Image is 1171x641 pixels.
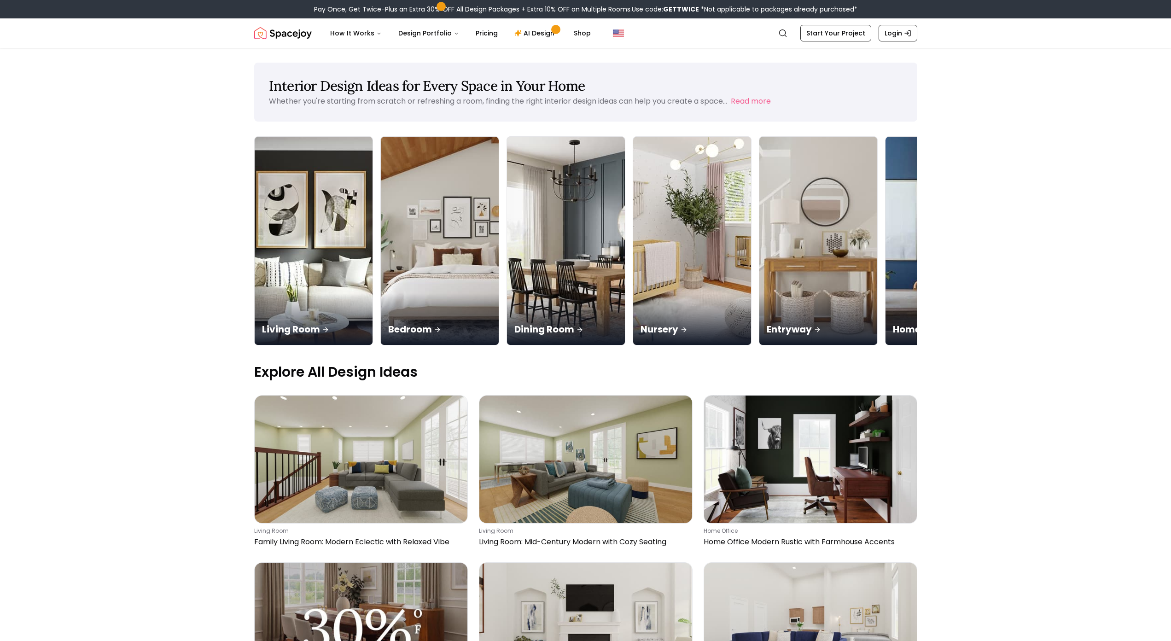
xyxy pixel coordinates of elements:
[323,24,389,42] button: How It Works
[759,137,877,345] img: Entryway
[704,395,917,551] a: Home Office Modern Rustic with Farmhouse Accentshome officeHome Office Modern Rustic with Farmhou...
[254,527,464,535] p: living room
[255,396,467,523] img: Family Living Room: Modern Eclectic with Relaxed Vibe
[507,137,625,345] img: Dining Room
[632,5,699,14] span: Use code:
[254,364,917,380] p: Explore All Design Ideas
[663,5,699,14] b: GETTWICE
[800,25,871,41] a: Start Your Project
[633,137,751,345] img: Nursery
[468,24,505,42] a: Pricing
[879,25,917,41] a: Login
[254,536,464,548] p: Family Living Room: Modern Eclectic with Relaxed Vibe
[886,137,1003,345] img: Home Office
[479,396,692,523] img: Living Room: Mid-Century Modern with Cozy Seating
[767,323,870,336] p: Entryway
[613,28,624,39] img: United States
[699,5,857,14] span: *Not applicable to packages already purchased*
[566,24,598,42] a: Shop
[893,323,996,336] p: Home Office
[391,24,466,42] button: Design Portfolio
[254,18,917,48] nav: Global
[633,136,752,345] a: NurseryNursery
[254,24,312,42] img: Spacejoy Logo
[254,136,373,345] a: Living RoomLiving Room
[704,527,914,535] p: home office
[514,323,618,336] p: Dining Room
[254,395,468,551] a: Family Living Room: Modern Eclectic with Relaxed Vibeliving roomFamily Living Room: Modern Eclect...
[269,96,727,106] p: Whether you're starting from scratch or refreshing a room, finding the right interior design idea...
[314,5,857,14] div: Pay Once, Get Twice-Plus an Extra 30% OFF All Design Packages + Extra 10% OFF on Multiple Rooms.
[255,137,373,345] img: Living Room
[380,136,499,345] a: BedroomBedroom
[641,323,744,336] p: Nursery
[507,136,625,345] a: Dining RoomDining Room
[269,77,903,94] h1: Interior Design Ideas for Every Space in Your Home
[704,396,917,523] img: Home Office Modern Rustic with Farmhouse Accents
[254,24,312,42] a: Spacejoy
[759,136,878,345] a: EntrywayEntryway
[381,137,499,345] img: Bedroom
[479,395,693,551] a: Living Room: Mid-Century Modern with Cozy Seatingliving roomLiving Room: Mid-Century Modern with ...
[704,536,914,548] p: Home Office Modern Rustic with Farmhouse Accents
[262,323,365,336] p: Living Room
[507,24,565,42] a: AI Design
[479,527,689,535] p: living room
[388,323,491,336] p: Bedroom
[479,536,689,548] p: Living Room: Mid-Century Modern with Cozy Seating
[885,136,1004,345] a: Home OfficeHome Office
[731,96,771,107] button: Read more
[323,24,598,42] nav: Main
